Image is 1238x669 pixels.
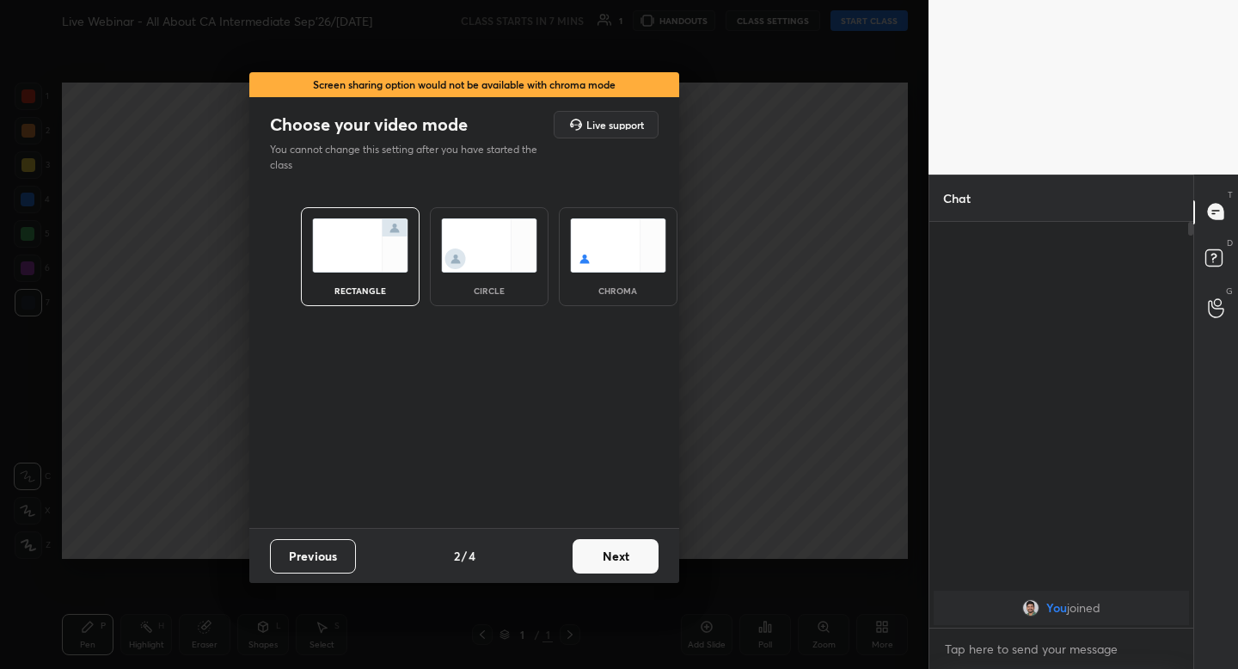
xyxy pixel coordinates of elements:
img: 1ebc9903cf1c44a29e7bc285086513b0.jpg [1022,599,1039,617]
h4: 2 [454,547,460,565]
div: chroma [584,286,653,295]
span: You [1046,601,1067,615]
img: chromaScreenIcon.c19ab0a0.svg [570,218,666,273]
img: normalScreenIcon.ae25ed63.svg [312,218,408,273]
div: circle [455,286,524,295]
h4: 4 [469,547,475,565]
button: Previous [270,539,356,574]
p: G [1226,285,1233,298]
img: circleScreenIcon.acc0effb.svg [441,218,537,273]
div: rectangle [326,286,395,295]
h5: Live support [586,120,644,130]
h4: / [462,547,467,565]
p: D [1227,236,1233,249]
p: Chat [929,175,984,221]
span: joined [1067,601,1100,615]
p: You cannot change this setting after you have started the class [270,142,549,173]
button: Next [573,539,659,574]
p: T [1228,188,1233,201]
h2: Choose your video mode [270,114,468,136]
div: Screen sharing option would not be available with chroma mode [249,72,679,97]
div: grid [929,587,1193,629]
